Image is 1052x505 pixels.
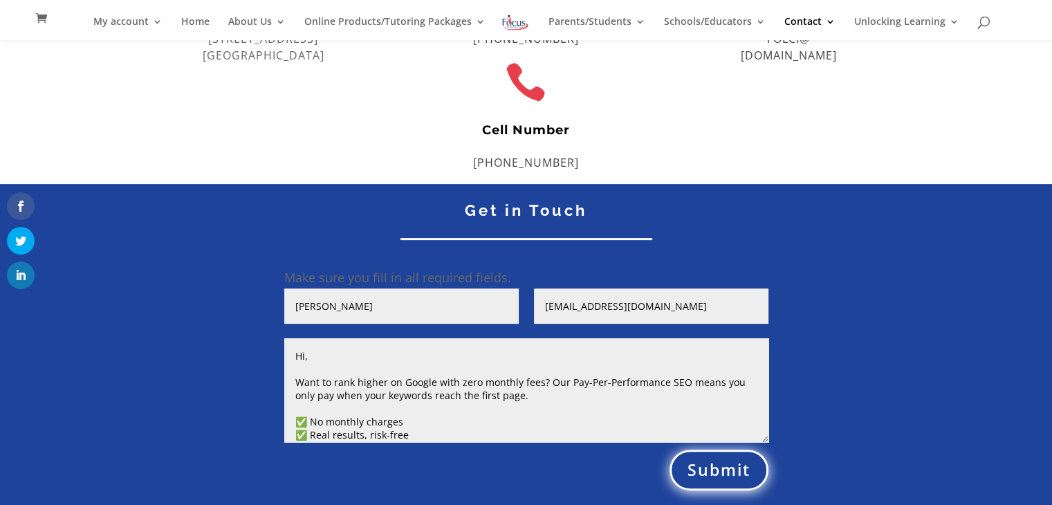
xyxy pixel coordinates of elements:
a: Unlocking Learning [854,17,959,40]
span: Cell Number [482,122,570,138]
a: Online Products/Tutoring Packages [304,17,486,40]
p: [GEOGRAPHIC_DATA] [153,53,374,69]
span: Get in Touch [465,201,587,219]
span:  [505,62,547,103]
p: Make sure you fill in all required fields. [284,267,768,288]
a: Home [181,17,210,40]
input: Email Address [534,288,768,324]
a: [DOMAIN_NAME] [741,48,837,63]
a: Parents/Students [548,17,645,40]
a: My account [93,17,163,40]
a: Schools/Educators [664,17,766,40]
img: Focus on Learning [501,12,530,33]
button: Submit [670,450,768,490]
a: About Us [228,17,286,40]
textarea: Hi, Want to rank higher on Google with zero monthly fees? Our Pay-Per-Performance SEO means you o... [284,338,768,442]
a: Contact [784,17,836,40]
input: Name [284,288,519,324]
a: [PHONE_NUMBER] [473,155,579,170]
p: [STREET_ADDRESS] [153,36,374,53]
